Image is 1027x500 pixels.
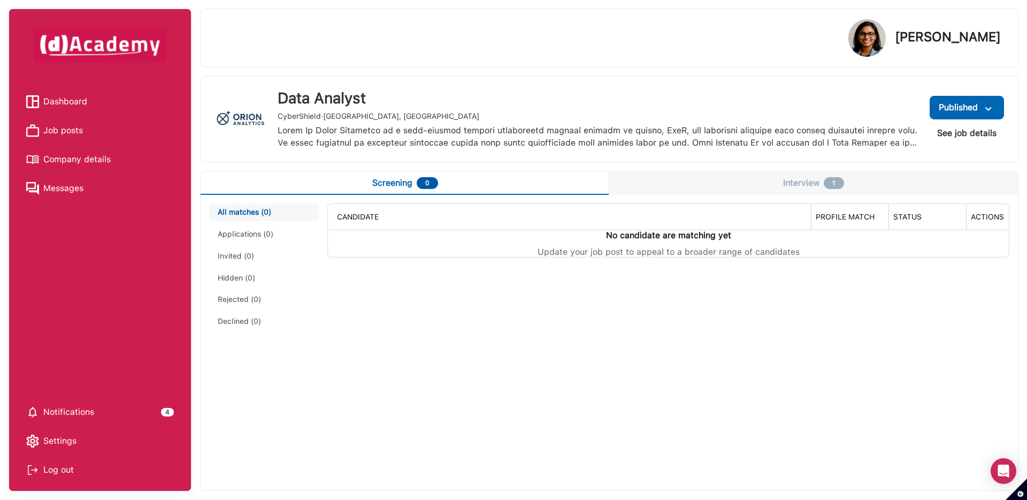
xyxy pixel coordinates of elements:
[213,92,269,147] img: job-image
[26,153,39,166] img: Company details icon
[33,27,167,63] img: dAcademy
[337,213,379,221] span: CANDIDATE
[893,213,922,221] span: STATUS
[161,408,174,416] div: 4
[278,125,920,149] div: Lorem Ip Dolor Sitametco ad e sedd-eiusmod tempori utlaboreetd magnaal enimadm ve quisno, ExeR, u...
[43,180,83,196] span: Messages
[824,177,844,189] div: 1
[209,247,319,265] button: Invited (0)
[26,406,39,419] img: setting
[26,123,174,139] a: Job posts iconJob posts
[26,180,174,196] a: Messages iconMessages
[26,124,39,137] img: Job posts icon
[209,225,319,243] button: Applications (0)
[26,462,174,478] div: Log out
[991,458,1016,484] div: Open Intercom Messenger
[939,100,995,115] div: Published
[43,433,76,449] span: Settings
[971,213,1004,221] span: ACTIONS
[209,291,319,308] button: Rejected (0)
[43,94,87,110] span: Dashboard
[201,171,609,195] button: Screening0
[816,213,875,221] span: PROFILE MATCH
[26,435,39,448] img: setting
[895,31,1001,43] p: [PERSON_NAME]
[209,269,319,287] button: Hidden (0)
[26,94,174,110] a: Dashboard iconDashboard
[1006,479,1027,500] button: Set cookie preferences
[209,313,319,330] button: Declined (0)
[929,124,1005,143] button: See job details
[848,19,886,57] img: Profile
[26,151,174,168] a: Company details iconCompany details
[930,96,1004,119] button: Publishedmenu
[278,89,920,108] div: Data Analyst
[26,95,39,108] img: Dashboard icon
[609,171,1018,195] button: Interview1
[43,123,83,139] span: Job posts
[209,203,319,221] button: All matches (0)
[26,464,39,476] img: Log out
[982,102,995,116] img: menu
[417,177,438,189] div: 0
[26,182,39,195] img: Messages icon
[43,404,94,420] span: Notifications
[43,151,111,168] span: Company details
[278,112,920,121] div: CyberShield · [GEOGRAPHIC_DATA], [GEOGRAPHIC_DATA]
